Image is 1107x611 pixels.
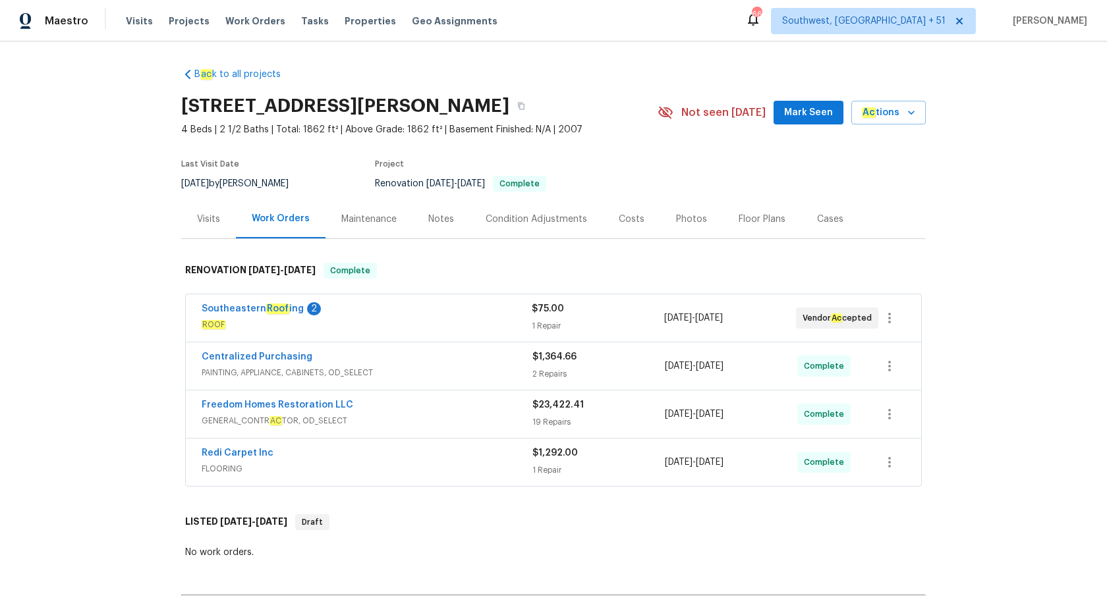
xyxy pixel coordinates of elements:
div: Visits [197,213,220,226]
div: 2 Repairs [532,367,665,381]
button: Actions [851,101,926,125]
h6: RENOVATION [185,263,316,279]
em: Ac [831,313,842,323]
span: [DATE] [664,313,692,323]
em: ac [200,69,212,80]
span: [DATE] [426,179,454,188]
div: 19 Repairs [532,415,665,429]
span: GENERAL_CONTR TOR, OD_SELECT [202,414,532,427]
span: [DATE] [695,313,723,323]
span: B k to all projects [194,68,281,81]
div: 1 Repair [532,319,664,332]
h6: LISTED [185,514,287,530]
div: Cases [817,213,843,226]
span: Draft [297,516,328,529]
span: [DATE] [665,361,693,371]
span: tions [862,105,899,121]
span: $75.00 [532,304,564,313]
span: Southwest, [GEOGRAPHIC_DATA] + 51 [782,14,946,28]
span: Complete [804,408,849,421]
span: $1,364.66 [532,352,577,361]
div: Condition Adjustments [486,213,587,226]
span: Complete [494,180,545,188]
span: [DATE] [284,265,316,275]
em: Roof [266,304,289,314]
span: FLOORING [202,462,532,475]
span: Last Visit Date [181,160,239,168]
span: - [664,311,723,325]
h2: [STREET_ADDRESS][PERSON_NAME] [181,99,509,113]
span: PAINTING, APPLIANCE, CABINETS, OD_SELECT [202,366,532,379]
span: $1,292.00 [532,448,578,458]
span: - [665,408,724,421]
a: Redi Carpet Inc [202,448,273,458]
div: Notes [428,213,454,226]
span: Complete [804,359,849,373]
span: Properties [345,14,396,28]
div: LISTED [DATE]-[DATE]Draft [181,501,926,543]
a: Freedom Homes Restoration LLC [202,400,353,410]
span: Complete [804,456,849,469]
span: [DATE] [696,361,724,371]
span: - [220,517,287,526]
div: by [PERSON_NAME] [181,176,304,192]
span: Complete [325,264,376,277]
div: Floor Plans [739,213,785,226]
em: ROOF [202,320,225,329]
span: [DATE] [665,410,693,419]
span: Vendor cepted [803,311,877,325]
span: Mark Seen [784,105,833,121]
button: Copy Address [509,94,533,118]
div: Maintenance [341,213,397,226]
span: 4 Beds | 2 1/2 Baths | Total: 1862 ft² | Above Grade: 1862 ft² | Basement Finished: N/A | 2007 [181,123,658,136]
span: - [665,359,724,373]
span: $23,422.41 [532,400,584,410]
em: AC [270,416,282,425]
span: [DATE] [665,458,693,467]
button: Mark Seen [774,101,843,125]
span: [DATE] [181,179,209,188]
div: Photos [676,213,707,226]
span: [DATE] [696,410,724,419]
span: [DATE] [696,458,724,467]
span: [DATE] [220,517,252,526]
span: [DATE] [256,517,287,526]
div: 1 Repair [532,464,665,477]
div: 2 [307,302,321,315]
span: Work Orders [225,14,285,28]
span: Maestro [45,14,88,28]
span: Not seen [DATE] [681,106,766,119]
span: Visits [126,14,153,28]
a: Back to all projects [181,68,308,81]
div: Costs [619,213,644,226]
span: - [426,179,485,188]
span: Geo Assignments [412,14,497,28]
a: Centralized Purchasing [202,352,312,361]
a: SoutheasternRoofing [202,304,304,314]
em: Ac [862,107,876,118]
div: 660 [752,8,761,21]
span: [PERSON_NAME] [1008,14,1087,28]
span: Projects [169,14,210,28]
span: Project [375,160,404,168]
div: No work orders. [185,546,922,559]
div: RENOVATION [DATE]-[DATE]Complete [181,250,926,292]
span: [DATE] [248,265,280,275]
span: [DATE] [457,179,485,188]
span: - [665,456,724,469]
span: Tasks [301,16,329,26]
span: - [248,265,316,275]
div: Work Orders [252,212,310,225]
span: Renovation [375,179,546,188]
